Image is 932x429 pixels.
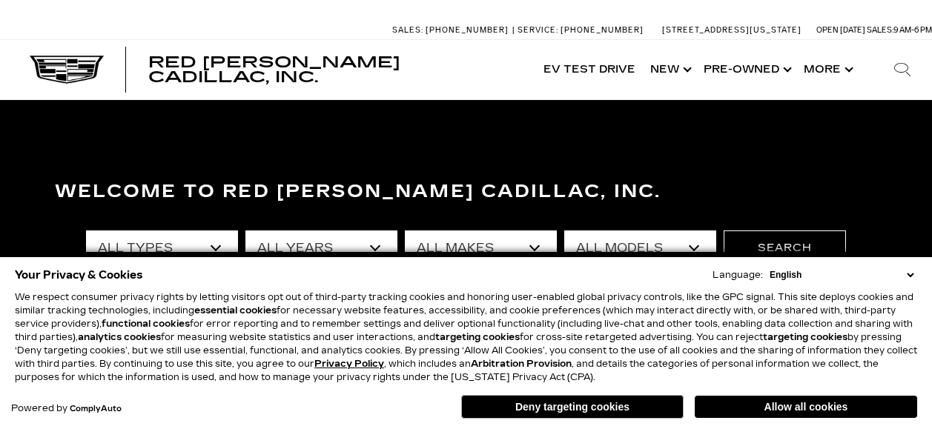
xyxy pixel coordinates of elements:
span: [PHONE_NUMBER] [426,25,509,35]
a: Privacy Policy [314,359,384,369]
span: Open [DATE] [816,25,865,35]
img: Cadillac Dark Logo with Cadillac White Text [30,56,104,84]
div: Language: [713,270,763,279]
span: Red [PERSON_NAME] Cadillac, Inc. [148,53,400,86]
strong: analytics cookies [78,332,161,342]
a: EV Test Drive [536,40,643,99]
a: Pre-Owned [696,40,796,99]
select: Filter by model [564,230,716,266]
select: Filter by year [245,230,397,266]
strong: functional cookies [102,319,190,329]
p: We respect consumer privacy rights by letting visitors opt out of third-party tracking cookies an... [15,290,917,384]
strong: targeting cookies [435,332,520,342]
button: Allow all cookies [695,396,917,418]
span: [PHONE_NUMBER] [561,25,644,35]
h3: Welcome to Red [PERSON_NAME] Cadillac, Inc. [55,177,878,207]
span: Sales: [867,25,893,35]
span: 9 AM-6 PM [893,25,932,35]
button: More [796,40,858,99]
a: [STREET_ADDRESS][US_STATE] [662,25,802,35]
strong: targeting cookies [763,332,847,342]
span: Sales: [392,25,423,35]
strong: Arbitration Provision [471,359,572,369]
select: Filter by type [86,230,238,266]
a: Sales: [PHONE_NUMBER] [392,26,512,34]
strong: essential cookies [194,305,277,316]
select: Filter by make [405,230,557,266]
button: Search [724,230,846,266]
a: Service: [PHONE_NUMBER] [512,26,647,34]
div: Powered by [11,404,122,413]
button: Deny targeting cookies [461,395,684,419]
a: Red [PERSON_NAME] Cadillac, Inc. [148,55,521,84]
a: ComplyAuto [70,405,122,413]
span: Service: [518,25,558,35]
a: New [643,40,696,99]
select: Language Select [766,268,917,282]
span: Your Privacy & Cookies [15,265,143,285]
